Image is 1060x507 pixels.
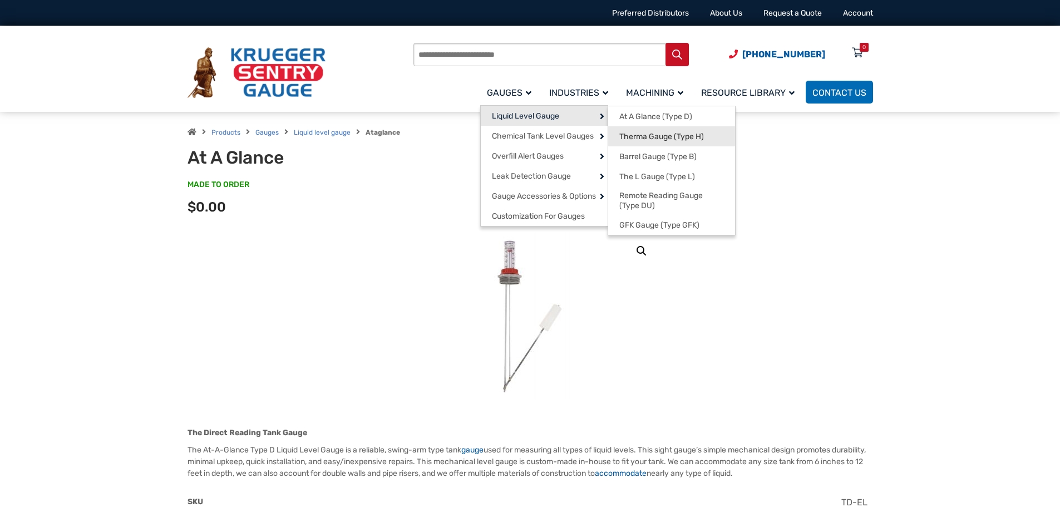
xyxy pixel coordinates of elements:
[492,111,559,121] span: Liquid Level Gauge
[188,199,226,215] span: $0.00
[619,152,697,162] span: Barrel Gauge (Type B)
[619,220,699,230] span: GFK Gauge (Type GFK)
[612,8,689,18] a: Preferred Distributors
[255,129,279,136] a: Gauges
[188,147,462,168] h1: At A Glance
[492,211,585,221] span: Customization For Gauges
[619,172,695,182] span: The L Gauge (Type L)
[812,87,866,98] span: Contact Us
[608,186,735,215] a: Remote Reading Gauge (Type DU)
[492,171,571,181] span: Leak Detection Gauge
[481,186,608,206] a: Gauge Accessories & Options
[487,87,531,98] span: Gauges
[188,47,326,99] img: Krueger Sentry Gauge
[608,126,735,146] a: Therma Gauge (Type H)
[843,8,873,18] a: Account
[632,241,652,261] a: View full-screen image gallery
[188,179,249,190] span: MADE TO ORDER
[595,469,647,478] a: accommodate
[619,132,704,142] span: Therma Gauge (Type H)
[862,43,866,52] div: 0
[619,79,694,105] a: Machining
[481,106,608,126] a: Liquid Level Gauge
[366,129,400,136] strong: Ataglance
[188,444,873,479] p: The At-A-Glance Type D Liquid Level Gauge is a reliable, swing-arm type tank used for measuring a...
[481,206,608,226] a: Customization For Gauges
[492,131,594,141] span: Chemical Tank Level Gauges
[188,497,203,506] span: SKU
[608,106,735,126] a: At A Glance (Type D)
[481,126,608,146] a: Chemical Tank Level Gauges
[701,87,795,98] span: Resource Library
[742,49,825,60] span: [PHONE_NUMBER]
[806,81,873,104] a: Contact Us
[619,191,724,210] span: Remote Reading Gauge (Type DU)
[461,445,484,455] a: gauge
[694,79,806,105] a: Resource Library
[481,166,608,186] a: Leak Detection Gauge
[492,151,564,161] span: Overfill Alert Gauges
[481,146,608,166] a: Overfill Alert Gauges
[549,87,608,98] span: Industries
[211,129,240,136] a: Products
[626,87,683,98] span: Machining
[710,8,742,18] a: About Us
[294,129,351,136] a: Liquid level gauge
[608,146,735,166] a: Barrel Gauge (Type B)
[608,215,735,235] a: GFK Gauge (Type GFK)
[480,79,543,105] a: Gauges
[729,47,825,61] a: Phone Number (920) 434-8860
[188,428,307,437] strong: The Direct Reading Tank Gauge
[763,8,822,18] a: Request a Quote
[463,232,596,399] img: At A Glance
[619,112,692,122] span: At A Glance (Type D)
[608,166,735,186] a: The L Gauge (Type L)
[543,79,619,105] a: Industries
[492,191,596,201] span: Gauge Accessories & Options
